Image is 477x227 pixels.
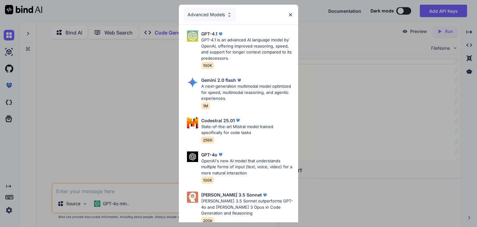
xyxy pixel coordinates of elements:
[217,31,224,37] img: premium
[201,62,214,69] span: 100K
[201,217,214,224] span: 200k
[201,177,214,184] span: 100K
[201,124,293,136] p: State-of-the-art Mistral model trained specifically for code tasks
[288,12,293,17] img: close
[235,117,241,123] img: premium
[236,77,242,83] img: premium
[201,158,293,176] p: OpenAI's new AI model that understands multiple forms of input (text, voice, video) for a more na...
[217,151,224,158] img: premium
[184,8,236,21] div: Advanced Models
[201,83,293,102] p: A next-generation multimodal model optimized for speed, multimodal reasoning, and agentic experie...
[187,151,198,162] img: Pick Models
[201,102,210,109] span: 1M
[187,192,198,203] img: Pick Models
[201,151,217,158] p: GPT-4o
[201,192,262,198] p: [PERSON_NAME] 3.5 Sonnet
[262,192,268,198] img: premium
[201,37,293,61] p: GPT-4.1 is an advanced AI language model by OpenAI, offering improved reasoning, speed, and suppo...
[201,30,217,37] p: GPT-4.1
[187,30,198,42] img: Pick Models
[201,117,235,124] p: Codestral 25.01
[201,137,214,144] span: 256K
[201,77,236,83] p: Gemini 2.0 flash
[187,77,198,88] img: Pick Models
[227,12,232,17] img: Pick Models
[187,117,198,128] img: Pick Models
[201,198,293,216] p: [PERSON_NAME] 3.5 Sonnet outperforms GPT-4o and [PERSON_NAME] 3 Opus in Code Generation and Reaso...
